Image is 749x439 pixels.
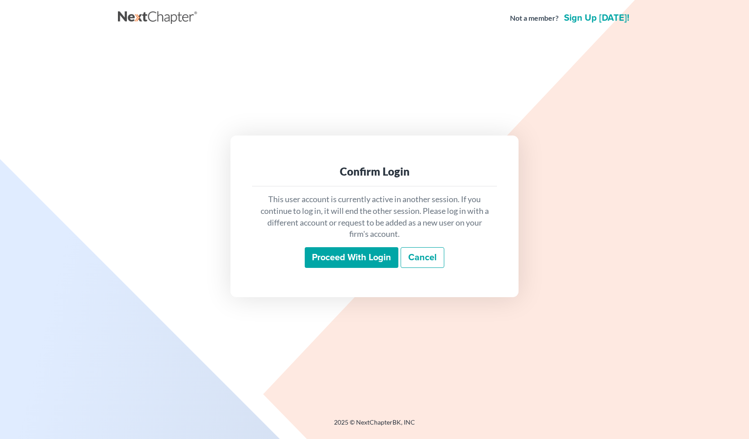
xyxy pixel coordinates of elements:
[562,14,631,23] a: Sign up [DATE]!
[510,13,559,23] strong: Not a member?
[401,247,444,268] a: Cancel
[118,418,631,434] div: 2025 © NextChapterBK, INC
[305,247,398,268] input: Proceed with login
[259,164,490,179] div: Confirm Login
[259,194,490,240] p: This user account is currently active in another session. If you continue to log in, it will end ...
